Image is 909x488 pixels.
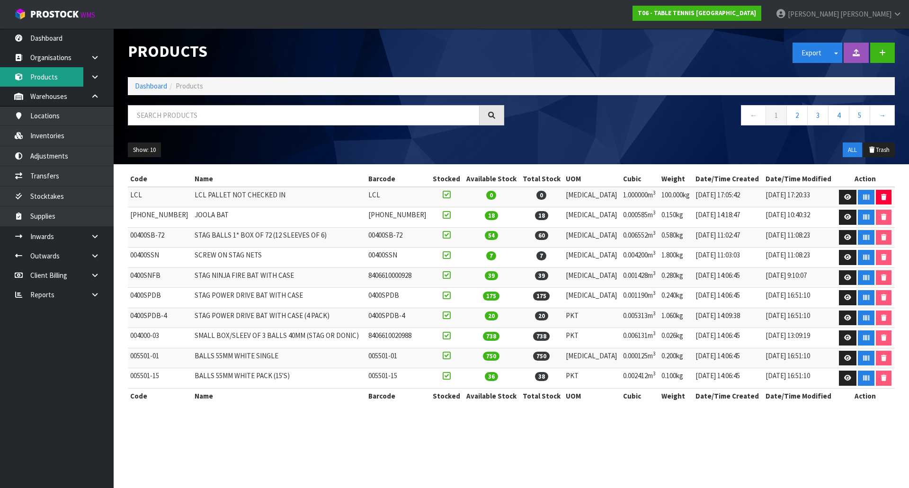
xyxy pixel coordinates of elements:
td: [DATE] 10:40:32 [763,207,836,228]
th: Date/Time Created [693,171,763,186]
td: 0.000585m [621,207,659,228]
td: 0.002412m [621,368,659,389]
td: 0.200kg [659,348,693,368]
th: UOM [563,171,621,186]
th: Total Stock [519,388,563,403]
a: 2 [786,105,808,125]
td: PKT [563,308,621,328]
td: LCL [128,187,192,207]
td: 0400SNFB [128,267,192,288]
span: Products [176,81,203,90]
button: Show: 10 [128,142,161,158]
td: 0400SPDB [366,288,430,308]
span: 18 [535,211,548,220]
td: 0.000125m [621,348,659,368]
span: 54 [485,231,498,240]
td: STAG BALLS 1* BOX OF 72 (12 SLEEVES OF 6) [192,227,366,248]
th: Code [128,388,192,403]
span: 38 [535,372,548,381]
a: 3 [807,105,829,125]
td: [DATE] 16:51:10 [763,368,836,389]
td: 0400SPDB-4 [128,308,192,328]
td: 0.240kg [659,288,693,308]
td: 0.580kg [659,227,693,248]
td: [MEDICAL_DATA] [563,248,621,268]
th: Weight [659,171,693,186]
button: ALL [843,142,862,158]
td: 0.006552m [621,227,659,248]
span: 7 [486,251,496,260]
span: 20 [485,311,498,320]
td: JOOLA BAT [192,207,366,228]
td: 004000-03 [128,328,192,348]
td: [DATE] 14:06:45 [693,288,763,308]
th: Stocked [430,388,463,403]
span: 175 [533,292,550,301]
td: STAG NINJA FIRE BAT WITH CASE [192,267,366,288]
td: BALLS 55MM WHITE SINGLE [192,348,366,368]
span: 175 [483,292,499,301]
td: 00400SSN [366,248,430,268]
td: [DATE] 14:06:45 [693,267,763,288]
th: Weight [659,388,693,403]
td: 0.280kg [659,267,693,288]
th: Action [836,171,895,186]
td: [DATE] 14:18:47 [693,207,763,228]
td: [DATE] 11:03:03 [693,248,763,268]
sup: 3 [653,270,656,276]
th: Action [836,388,895,403]
td: 8406610020988 [366,328,430,348]
td: 1.000000m [621,187,659,207]
span: ProStock [30,8,79,20]
td: SCREW ON STAG NETS [192,248,366,268]
a: T06 - TABLE TENNIS [GEOGRAPHIC_DATA] [633,6,761,21]
td: [MEDICAL_DATA] [563,207,621,228]
td: [DATE] 16:51:10 [763,288,836,308]
th: Available Stock [463,388,519,403]
td: [DATE] 17:20:33 [763,187,836,207]
td: 0.001190m [621,288,659,308]
td: PKT [563,368,621,389]
nav: Page navigation [518,105,895,128]
span: 60 [535,231,548,240]
a: 1 [766,105,787,125]
span: 18 [485,211,498,220]
sup: 3 [653,189,656,196]
h1: Products [128,43,504,60]
td: 0.004200m [621,248,659,268]
td: [DATE] 13:09:19 [763,328,836,348]
a: ← [741,105,766,125]
td: 005501-15 [128,368,192,389]
a: 5 [849,105,870,125]
span: 750 [483,352,499,361]
span: 738 [483,332,499,341]
td: [MEDICAL_DATA] [563,187,621,207]
th: Available Stock [463,171,519,186]
td: STAG POWER DRIVE BAT WITH CASE [192,288,366,308]
sup: 3 [653,310,656,317]
td: 1.060kg [659,308,693,328]
span: 36 [485,372,498,381]
td: 005501-01 [128,348,192,368]
span: 750 [533,352,550,361]
td: 0.006131m [621,328,659,348]
sup: 3 [653,209,656,216]
td: PKT [563,328,621,348]
th: Code [128,171,192,186]
td: [MEDICAL_DATA] [563,348,621,368]
th: Barcode [366,171,430,186]
td: BALLS 55MM WHITE PACK (15'S) [192,368,366,389]
td: 0400SPDB-4 [366,308,430,328]
th: Name [192,171,366,186]
th: Date/Time Modified [763,388,836,403]
sup: 3 [653,370,656,377]
sup: 3 [653,230,656,236]
span: 0 [536,191,546,200]
span: 39 [485,271,498,280]
th: Name [192,388,366,403]
small: WMS [80,10,95,19]
span: 20 [535,311,548,320]
td: 0.150kg [659,207,693,228]
td: LCL [366,187,430,207]
td: [DATE] 11:02:47 [693,227,763,248]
